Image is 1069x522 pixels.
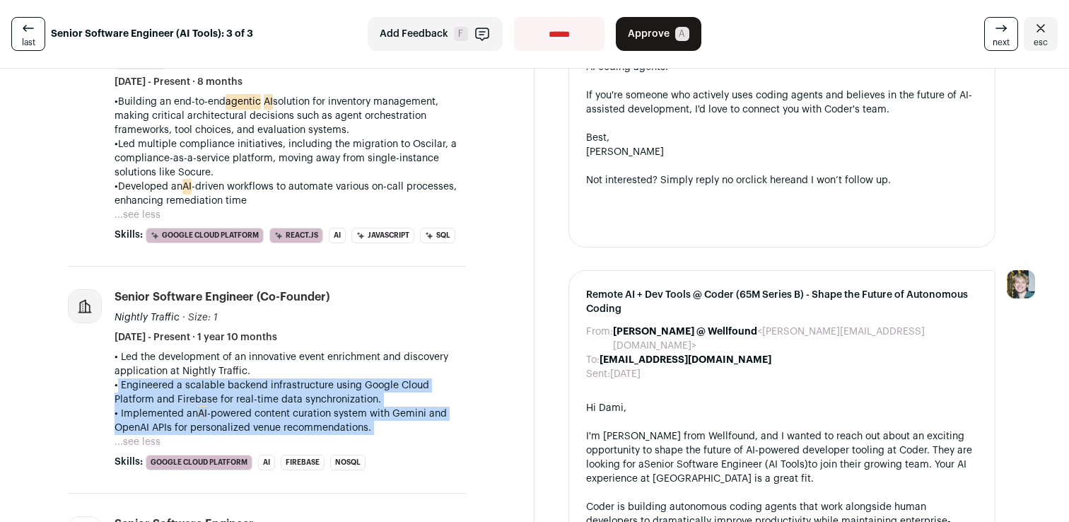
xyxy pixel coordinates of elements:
dd: [DATE] [610,367,641,381]
b: [EMAIL_ADDRESS][DOMAIN_NAME] [600,355,771,365]
span: A [675,27,689,41]
a: last [11,17,45,51]
div: Hi Dami, [586,401,978,415]
span: Skills: [115,228,143,242]
button: ...see less [115,435,160,449]
li: AI [329,228,346,243]
p: •Building an end-to-end solution for inventory management, making critical architectural decision... [115,95,466,137]
dt: From: [586,325,613,353]
li: Firebase [281,455,325,470]
mark: agentic [226,94,261,110]
li: AI [258,455,275,470]
p: • Led the development of an innovative event enrichment and discovery application at Nightly Traf... [115,350,466,378]
dt: To: [586,353,600,367]
a: Senior Software Engineer (AI Tools) [644,460,808,470]
button: ...see less [115,208,160,222]
dt: Sent: [586,367,610,381]
span: Remote AI + Dev Tools @ Coder (65M Series B) - Shape the Future of Autonomous Coding [586,288,978,316]
img: 6494470-medium_jpg [1007,270,1035,298]
p: • Implemented an -powered content curation system with Gemini and OpenAI APIs for personalized ve... [115,407,466,435]
mark: AI [182,179,192,195]
mark: AI [264,94,273,110]
span: [DATE] - Present · 1 year 10 months [115,330,277,344]
a: Close [1024,17,1058,51]
li: Google Cloud Platform [146,455,252,470]
a: next [984,17,1018,51]
span: last [22,37,35,48]
button: Add Feedback F [368,17,503,51]
span: · Size: 1 [182,313,218,323]
span: [DATE] - Present · 8 months [115,75,243,89]
span: next [993,37,1010,48]
div: Not interested? Simply reply no or and I won’t follow up. [586,173,978,187]
div: Best, [586,131,978,145]
li: SQL [420,228,455,243]
div: I'm [PERSON_NAME] from Wellfound, and I wanted to reach out about an exciting opportunity to shap... [586,429,978,486]
span: Nightly Traffic [115,313,180,323]
li: NoSQL [330,455,366,470]
li: Google Cloud Platform [146,228,264,243]
div: If you're someone who actively uses coding agents and believes in the future of AI-assisted devel... [586,88,978,117]
p: •Developed an -driven workflows to automate various on-call processes, enhancing remediation time [115,180,466,208]
div: [PERSON_NAME] [586,145,978,159]
span: Approve [628,27,670,41]
span: Skills: [115,455,143,469]
span: esc [1034,37,1048,48]
button: Approve A [616,17,701,51]
span: F [454,27,468,41]
b: [PERSON_NAME] @ Wellfound [613,327,757,337]
img: company-logo-placeholder-414d4e2ec0e2ddebbe968bf319fdfe5acfe0c9b87f798d344e800bc9a89632a0.png [69,290,101,323]
p: •Led multiple compliance initiatives, including the migration to Oscilar, a compliance-as-a-servi... [115,137,466,180]
li: JavaScript [351,228,414,243]
mark: AI [198,406,207,422]
dd: <[PERSON_NAME][EMAIL_ADDRESS][DOMAIN_NAME]> [613,325,978,353]
li: React.js [269,228,323,243]
a: click here [745,175,790,185]
p: • Engineered a scalable backend infrastructure using Google Cloud Platform and Firebase for real-... [115,378,466,407]
strong: Senior Software Engineer (AI Tools): 3 of 3 [51,27,253,41]
div: Senior Software Engineer (Co-Founder) [115,289,329,305]
span: Add Feedback [380,27,448,41]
